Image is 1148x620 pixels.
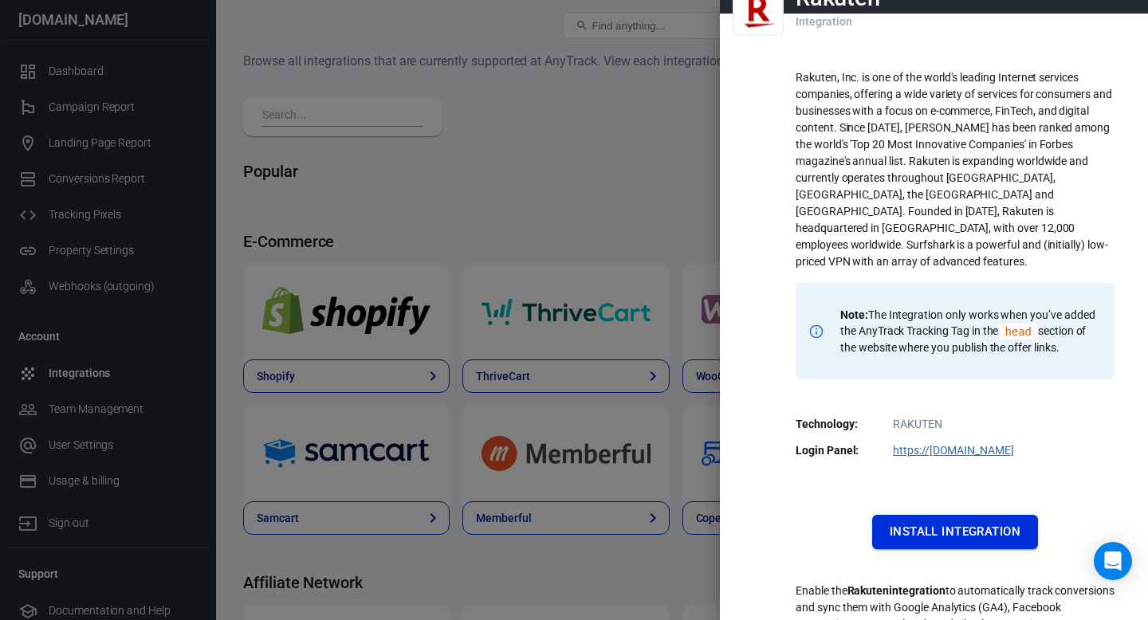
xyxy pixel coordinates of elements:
dt: Login Panel: [796,442,875,459]
dd: RAKUTEN [805,416,1105,433]
strong: Rakuten integration [847,584,946,597]
code: Click to copy [998,324,1038,339]
dt: Technology: [796,416,875,433]
p: The Integration only works when you’ve added the AnyTrack Tracking Tag in the section of the webs... [840,307,1095,355]
a: https://[DOMAIN_NAME] [893,444,1014,457]
p: Rakuten, Inc. is one of the world's leading Internet services companies, offering a wide variety ... [796,69,1115,270]
button: Install Integration [872,515,1038,548]
strong: Note: [840,308,868,321]
div: Open Intercom Messenger [1094,542,1132,580]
